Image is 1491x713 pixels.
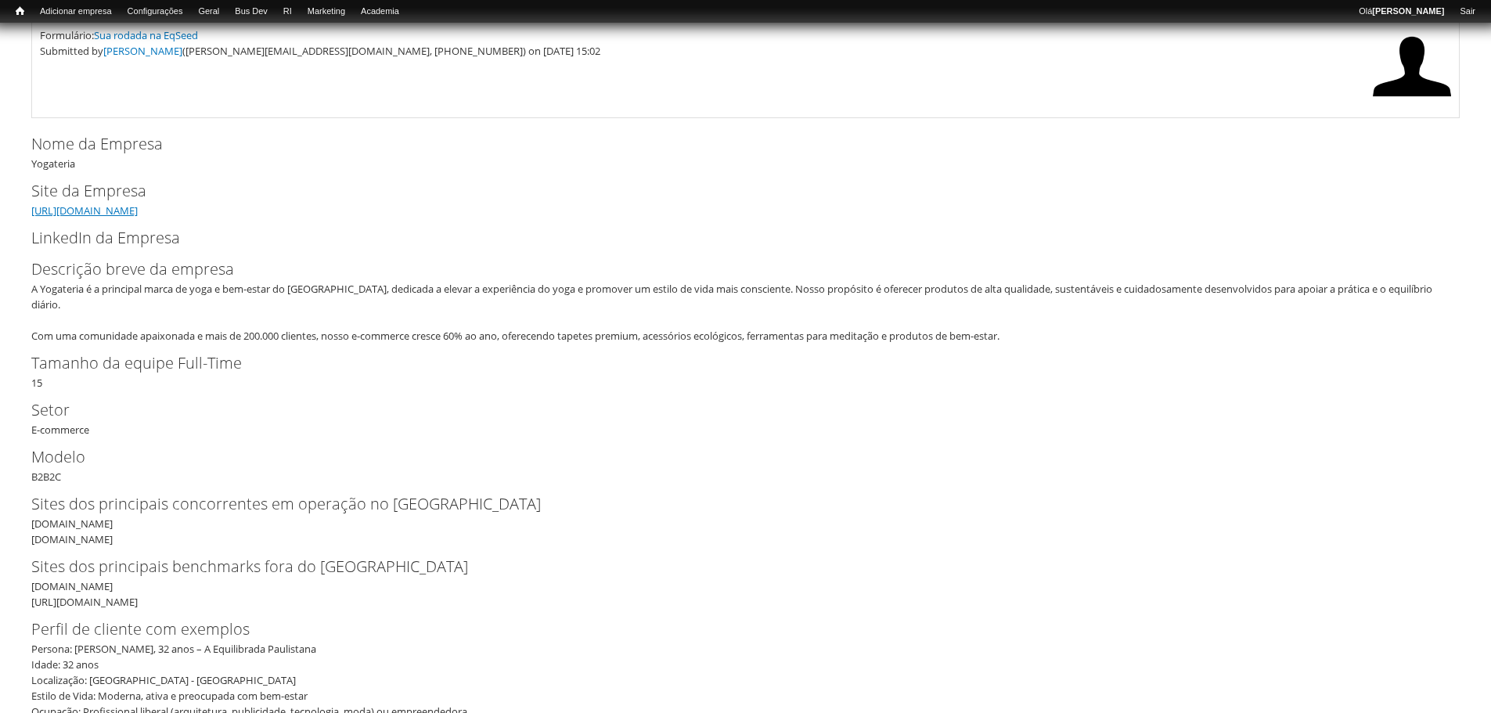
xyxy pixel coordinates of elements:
[31,226,1434,250] label: LinkedIn da Empresa
[31,281,1450,344] div: A Yogateria é a principal marca de yoga e bem-estar do [GEOGRAPHIC_DATA], dedicada a elevar a exp...
[31,445,1460,484] div: B2B2C
[353,4,407,20] a: Academia
[31,398,1460,438] div: E-commerce
[31,179,1434,203] label: Site da Empresa
[31,132,1460,171] div: Yogateria
[31,555,1460,610] div: [DOMAIN_NAME] [URL][DOMAIN_NAME]
[40,43,1365,59] div: Submitted by ([PERSON_NAME][EMAIL_ADDRESS][DOMAIN_NAME], [PHONE_NUMBER]) on [DATE] 15:02
[190,4,227,20] a: Geral
[1452,4,1483,20] a: Sair
[32,4,120,20] a: Adicionar empresa
[31,398,1434,422] label: Setor
[276,4,300,20] a: RI
[1351,4,1452,20] a: Olá[PERSON_NAME]
[31,492,1460,547] div: [DOMAIN_NAME] [DOMAIN_NAME]
[227,4,276,20] a: Bus Dev
[31,492,1434,516] label: Sites dos principais concorrentes em operação no [GEOGRAPHIC_DATA]
[120,4,191,20] a: Configurações
[31,132,1434,156] label: Nome da Empresa
[1372,6,1444,16] strong: [PERSON_NAME]
[1373,27,1451,106] img: Foto de Alessandro Trotta
[16,5,24,16] span: Início
[103,44,182,58] a: [PERSON_NAME]
[31,351,1460,391] div: 15
[31,257,1434,281] label: Descrição breve da empresa
[31,618,1434,641] label: Perfil de cliente com exemplos
[31,555,1434,578] label: Sites dos principais benchmarks fora do [GEOGRAPHIC_DATA]
[31,445,1434,469] label: Modelo
[1373,95,1451,109] a: Ver perfil do usuário.
[40,27,1365,43] div: Formulário:
[31,203,138,218] a: [URL][DOMAIN_NAME]
[31,351,1434,375] label: Tamanho da equipe Full-Time
[8,4,32,19] a: Início
[300,4,353,20] a: Marketing
[94,28,198,42] a: Sua rodada na EqSeed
